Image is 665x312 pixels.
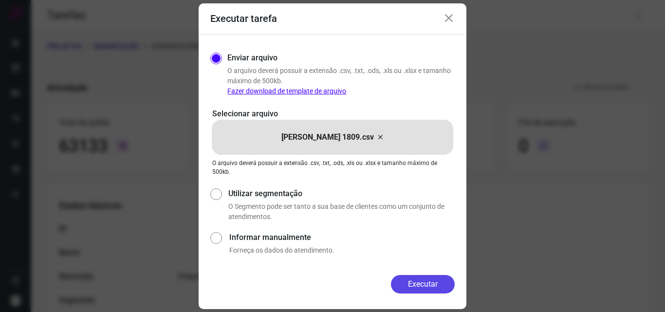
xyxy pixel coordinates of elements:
p: O Segmento pode ser tanto a sua base de clientes como um conjunto de atendimentos. [228,202,455,222]
label: Enviar arquivo [227,52,277,64]
h3: Executar tarefa [210,13,277,24]
label: Utilizar segmentação [228,188,455,200]
p: O arquivo deverá possuir a extensão .csv, .txt, .ods, .xls ou .xlsx e tamanho máximo de 500kb. [227,66,455,96]
p: Forneça os dados do atendimento. [229,245,455,256]
label: Informar manualmente [229,232,455,243]
p: Selecionar arquivo [212,108,453,120]
a: Fazer download de template de arquivo [227,87,346,95]
button: Executar [391,275,455,294]
p: [PERSON_NAME] 1809.csv [281,131,374,143]
p: O arquivo deverá possuir a extensão .csv, .txt, .ods, .xls ou .xlsx e tamanho máximo de 500kb. [212,159,453,176]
